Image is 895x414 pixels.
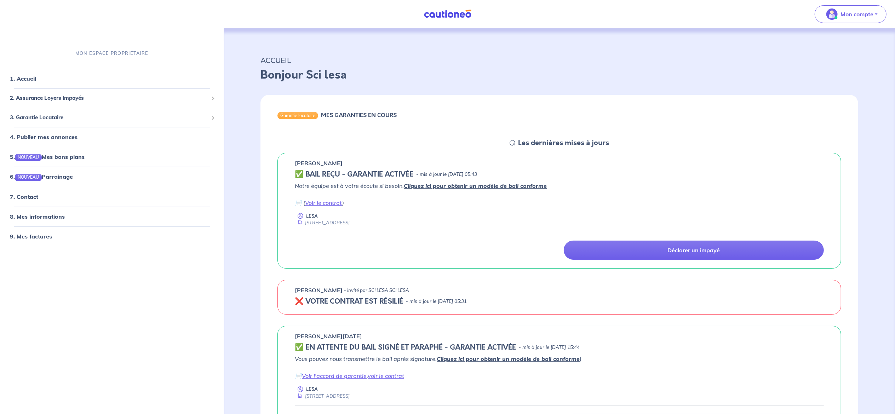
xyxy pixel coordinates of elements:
div: 9. Mes factures [3,229,221,243]
span: 3. Garantie Locataire [10,114,208,122]
a: Cliquez ici pour obtenir un modèle de bail conforme [437,355,580,362]
div: 6.NOUVEAUParrainage [3,169,221,184]
p: Mon compte [841,10,873,18]
h6: MES GARANTIES EN COURS [321,112,397,119]
button: illu_account_valid_menu.svgMon compte [815,5,887,23]
div: state: CONTRACT-SIGNED, Context: IN-LANDLORD,IS-GL-CAUTION-IN-LANDLORD [295,343,824,352]
div: Garantie locataire [277,112,318,119]
p: - mis à jour le [DATE] 15:44 [519,344,580,351]
div: 8. Mes informations [3,209,221,224]
h5: ✅️️️ EN ATTENTE DU BAIL SIGNÉ ET PARAPHÉ - GARANTIE ACTIVÉE [295,343,516,352]
a: Cliquez ici pour obtenir un modèle de bail conforme [404,182,547,189]
div: [STREET_ADDRESS] [295,219,350,226]
p: [PERSON_NAME] [295,159,343,167]
a: Déclarer un impayé [564,241,824,260]
p: - mis à jour le [DATE] 05:43 [416,171,477,178]
p: LESA [306,213,318,219]
div: 1. Accueil [3,71,221,86]
a: 4. Publier mes annonces [10,133,78,140]
img: Cautioneo [421,10,474,18]
h5: ✅ BAIL REÇU - GARANTIE ACTIVÉE [295,170,413,179]
p: MON ESPACE PROPRIÉTAIRE [75,50,148,57]
div: 7. Contact [3,190,221,204]
p: Déclarer un impayé [667,247,720,254]
h5: ❌ VOTRE CONTRAT EST RÉSILIÉ [295,297,403,306]
p: ACCUEIL [260,54,858,67]
p: Bonjour Sci lesa [260,67,858,84]
div: state: REVOKED, Context: NOT-LESSOR,IN-LANDLORD [295,297,824,306]
p: LESA [306,386,318,392]
a: Voir l'accord de garantie [302,372,367,379]
span: 2. Assurance Loyers Impayés [10,94,208,102]
div: 3. Garantie Locataire [3,111,221,125]
a: 6.NOUVEAUParrainage [10,173,73,180]
em: Notre équipe est à votre écoute si besoin. [295,182,547,189]
a: Voir le contrat [305,199,342,206]
div: 5.NOUVEAUMes bons plans [3,150,221,164]
div: state: CONTRACT-VALIDATED, Context: IN-LANDLORD,IS-GL-CAUTION-IN-LANDLORD [295,170,824,179]
a: 8. Mes informations [10,213,65,220]
div: 2. Assurance Loyers Impayés [3,91,221,105]
p: [PERSON_NAME][DATE] [295,332,362,340]
p: - mis à jour le [DATE] 05:31 [406,298,467,305]
p: - invité par SCI LESA SCI LESA [344,287,409,294]
div: 4. Publier mes annonces [3,130,221,144]
a: 7. Contact [10,193,38,200]
a: voir le contrat [368,372,404,379]
a: 1. Accueil [10,75,36,82]
em: 📄 , [295,372,404,379]
a: 9. Mes factures [10,233,52,240]
a: 5.NOUVEAUMes bons plans [10,153,85,160]
div: [STREET_ADDRESS] [295,393,350,399]
em: Vous pouvez nous transmettre le bail après signature. ) [295,355,581,362]
p: [PERSON_NAME] [295,286,343,294]
em: 📄 ( ) [295,199,344,206]
img: illu_account_valid_menu.svg [826,8,838,20]
h5: Les dernières mises à jours [518,139,609,147]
